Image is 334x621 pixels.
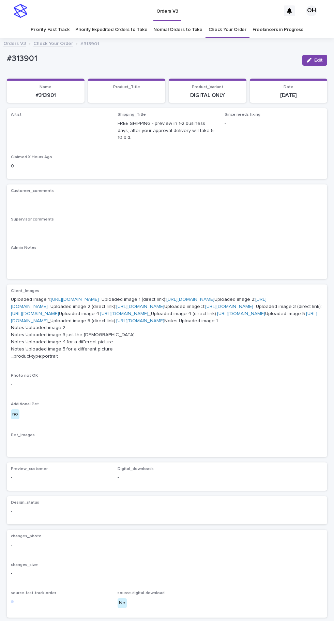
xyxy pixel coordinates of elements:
[306,5,317,16] div: OH
[11,474,109,481] p: -
[100,311,148,316] a: [URL][DOMAIN_NAME]
[217,311,265,316] a: [URL][DOMAIN_NAME]
[11,196,323,203] p: -
[11,381,323,388] p: -
[11,289,39,293] span: Client_Images
[11,591,56,595] span: source-fast-track-order
[11,246,36,250] span: Admin Notes
[118,113,146,117] span: Shipping_Title
[118,474,216,481] p: -
[33,39,73,47] a: Check Your Order
[80,39,99,47] p: #313901
[254,92,323,99] p: [DATE]
[11,163,109,170] p: 0
[11,501,39,505] span: Design_status
[209,22,246,38] a: Check Your Order
[14,4,27,18] img: stacker-logo-s-only.png
[284,85,293,89] span: Date
[116,304,164,309] a: [URL][DOMAIN_NAME]
[192,85,223,89] span: Product_Variant
[225,113,260,117] span: Since needs fixing
[11,296,323,360] p: Uploaded image 1: _Uploaded image 1 (direct link): Uploaded image 2: _Uploaded image 2 (direct li...
[11,508,109,515] p: -
[11,217,54,222] span: Supervisor comments
[11,258,323,265] p: -
[51,297,99,302] a: [URL][DOMAIN_NAME]
[11,92,80,99] p: #313901
[302,55,327,66] button: Edit
[11,409,19,419] div: no
[153,22,202,38] a: Normal Orders to Take
[11,374,38,378] span: Photo not OK
[205,304,253,309] a: [URL][DOMAIN_NAME]
[11,225,323,232] p: -
[31,22,69,38] a: Priority Fast Track
[113,85,140,89] span: Product_Title
[314,58,323,63] span: Edit
[11,155,52,159] span: Claimed X Hours Ago
[7,54,297,64] p: #313901
[116,318,164,323] a: [URL][DOMAIN_NAME]
[11,189,54,193] span: Customer_comments
[11,113,21,117] span: Artist
[11,311,59,316] a: [URL][DOMAIN_NAME]
[253,22,303,38] a: Freelancers in Progress
[118,467,154,471] span: Digital_downloads
[11,440,323,447] p: -
[118,591,165,595] span: source-digital-download
[11,570,323,577] p: -
[11,542,323,549] p: -
[75,22,147,38] a: Priority Expedited Orders to Take
[11,563,38,567] span: changes_size
[118,120,216,141] p: FREE SHIPPING - preview in 1-2 business days, after your approval delivery will take 5-10 b.d.
[166,297,214,302] a: [URL][DOMAIN_NAME]
[11,534,42,538] span: changes_photo
[118,598,127,608] div: No
[11,402,39,406] span: Additional Pet
[11,433,35,437] span: Pet_Images
[11,467,48,471] span: Preview_customer
[40,85,51,89] span: Name
[11,311,317,323] a: [URL][DOMAIN_NAME]
[225,120,323,127] p: -
[3,39,26,47] a: Orders V3
[173,92,242,99] p: DIGITAL ONLY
